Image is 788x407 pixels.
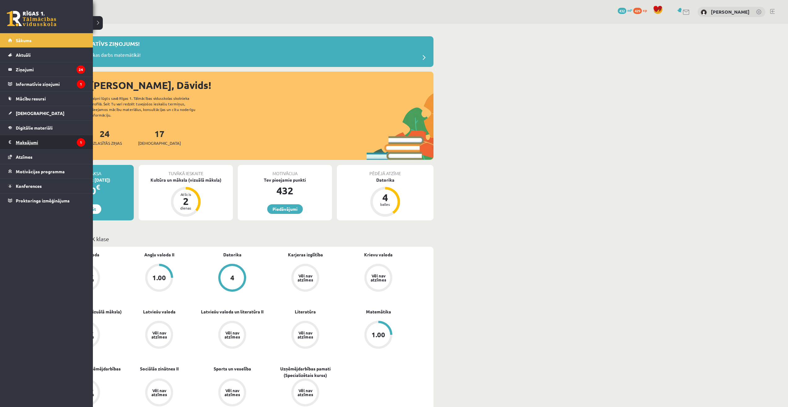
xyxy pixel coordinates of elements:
[223,251,242,258] a: Datorika
[701,9,707,15] img: Dāvids Babans
[138,128,181,146] a: 17[DEMOGRAPHIC_DATA]
[376,192,394,202] div: 4
[152,274,166,281] div: 1.00
[144,251,174,258] a: Angļu valoda II
[16,52,31,58] span: Aktuāli
[297,388,314,396] div: Vēl nav atzīmes
[342,264,415,293] a: Vēl nav atzīmes
[87,128,122,146] a: 24Neizlasītās ziņas
[76,65,85,74] i: 24
[16,183,42,189] span: Konferences
[230,274,234,281] div: 4
[16,198,70,203] span: Proktoringa izmēģinājums
[139,177,233,218] a: Kultūra un māksla (vizuālā māksla) Atlicis 2 dienas
[370,274,387,282] div: Vēl nav atzīmes
[297,274,314,282] div: Vēl nav atzīmes
[295,308,316,315] a: Literatūra
[16,125,53,131] span: Digitālie materiāli
[224,331,241,339] div: Vēl nav atzīmes
[8,77,85,91] a: Informatīvie ziņojumi1
[364,251,393,258] a: Krievu valoda
[16,154,33,160] span: Atzīmes
[77,80,85,88] i: 1
[123,321,196,350] a: Vēl nav atzīmes
[16,77,85,91] legend: Informatīvie ziņojumi
[150,331,168,339] div: Vēl nav atzīmes
[40,39,430,64] a: Jauns informatīvs ziņojums! Obligāts skolas diagnostikas darbs matemātikā!
[16,96,46,101] span: Mācību resursi
[16,135,85,149] legend: Maksājumi
[337,177,433,183] div: Datorika
[90,78,433,93] div: [PERSON_NAME], Dāvids!
[8,164,85,179] a: Motivācijas programma
[176,206,195,210] div: dienas
[8,121,85,135] a: Digitālie materiāli
[8,33,85,47] a: Sākums
[297,331,314,339] div: Vēl nav atzīmes
[16,38,32,43] span: Sākums
[238,165,332,177] div: Motivācija
[214,365,251,372] a: Sports un veselība
[627,8,632,13] span: mP
[123,264,196,293] a: 1.00
[8,179,85,193] a: Konferences
[8,193,85,208] a: Proktoringa izmēģinājums
[139,165,233,177] div: Tuvākā ieskaite
[366,308,391,315] a: Matemātika
[342,321,415,350] a: 1.00
[337,165,433,177] div: Pēdējā atzīme
[96,183,100,192] span: €
[90,95,206,118] div: Laipni lūgts savā Rīgas 1. Tālmācības vidusskolas skolnieka profilā. Šeit Tu vari redzēt tuvojošo...
[8,135,85,149] a: Maksājumi1
[267,204,303,214] a: Piedāvājumi
[238,183,332,198] div: 432
[77,138,85,147] i: 1
[7,11,56,26] a: Rīgas 1. Tālmācības vidusskola
[376,202,394,206] div: balles
[16,62,85,77] legend: Ziņojumi
[176,196,195,206] div: 2
[288,251,323,258] a: Karjeras izglītība
[337,177,433,218] a: Datorika 4 balles
[618,8,626,14] span: 432
[176,192,195,196] div: Atlicis
[8,62,85,77] a: Ziņojumi24
[140,365,179,372] a: Sociālās zinātnes II
[16,169,65,174] span: Motivācijas programma
[40,235,431,243] p: Mācību plāns 12.b1 JK klase
[633,8,642,14] span: 429
[618,8,632,13] a: 432 mP
[238,177,332,183] div: Tev pieejamie punkti
[196,264,269,293] a: 4
[150,388,168,396] div: Vēl nav atzīmes
[16,110,64,116] span: [DEMOGRAPHIC_DATA]
[138,140,181,146] span: [DEMOGRAPHIC_DATA]
[201,308,263,315] a: Latviešu valoda un literatūra II
[372,331,385,338] div: 1.00
[269,365,342,378] a: Uzņēmējdarbības pamati (Specializētais kurss)
[711,9,750,15] a: [PERSON_NAME]
[143,308,176,315] a: Latviešu valoda
[8,150,85,164] a: Atzīmes
[196,321,269,350] a: Vēl nav atzīmes
[139,177,233,183] div: Kultūra un māksla (vizuālā māksla)
[269,264,342,293] a: Vēl nav atzīmes
[269,321,342,350] a: Vēl nav atzīmes
[224,388,241,396] div: Vēl nav atzīmes
[8,91,85,106] a: Mācību resursi
[50,39,140,48] p: Jauns informatīvs ziņojums!
[87,140,122,146] span: Neizlasītās ziņas
[8,48,85,62] a: Aktuāli
[633,8,650,13] a: 429 xp
[8,106,85,120] a: [DEMOGRAPHIC_DATA]
[643,8,647,13] span: xp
